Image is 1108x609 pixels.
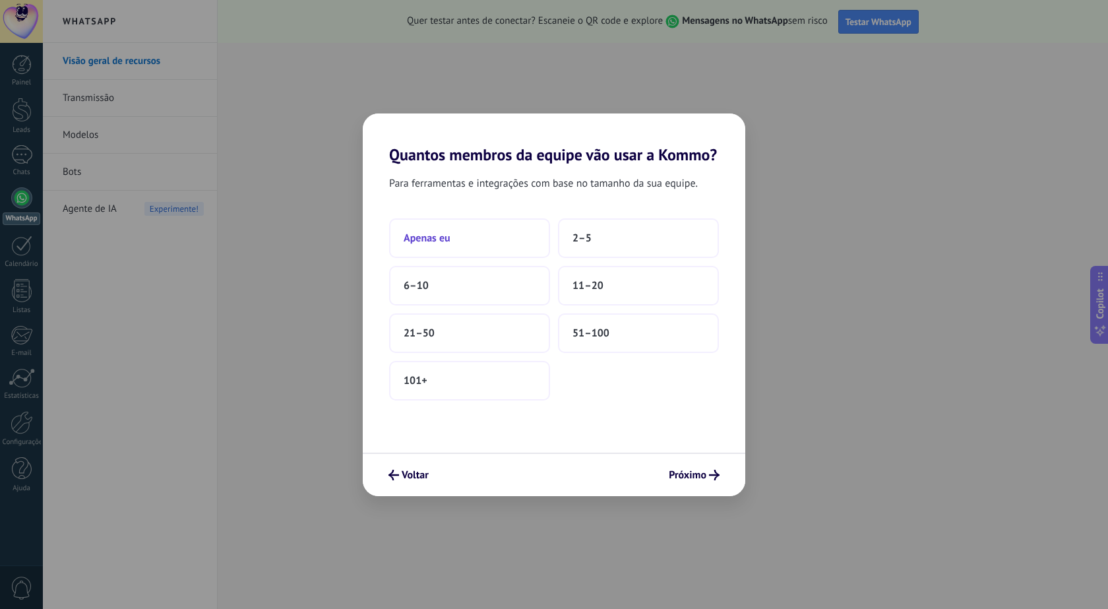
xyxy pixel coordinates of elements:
[669,470,706,480] span: Próximo
[389,266,550,305] button: 6–10
[363,113,745,164] h2: Quantos membros da equipe vão usar a Kommo?
[572,232,592,245] span: 2–5
[389,218,550,258] button: Apenas eu
[663,464,725,486] button: Próximo
[572,279,603,292] span: 11–20
[383,464,435,486] button: Voltar
[389,175,698,192] span: Para ferramentas e integrações com base no tamanho da sua equipe.
[389,313,550,353] button: 21–50
[404,374,427,387] span: 101+
[389,361,550,401] button: 101+
[402,470,429,480] span: Voltar
[404,279,429,292] span: 6–10
[558,266,719,305] button: 11–20
[558,218,719,258] button: 2–5
[572,327,609,340] span: 51–100
[558,313,719,353] button: 51–100
[404,327,435,340] span: 21–50
[404,232,450,245] span: Apenas eu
